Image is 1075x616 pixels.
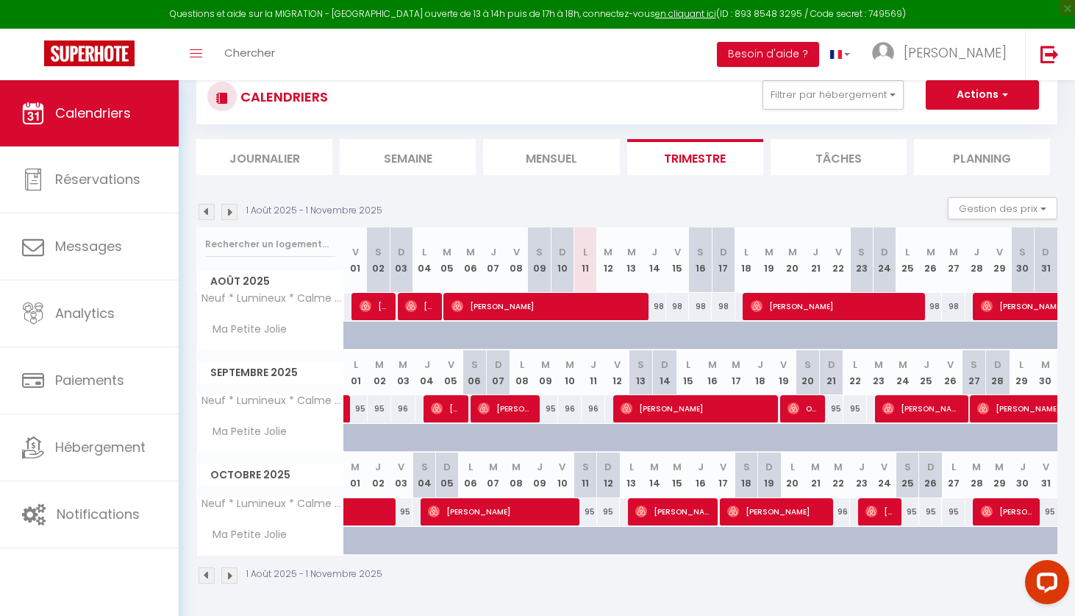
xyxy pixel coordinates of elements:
[813,245,818,259] abbr: J
[867,350,890,395] th: 23
[197,362,343,383] span: Septembre 2025
[436,453,459,498] th: 05
[351,460,360,474] abbr: M
[828,358,835,372] abbr: D
[981,498,1034,525] span: [PERSON_NAME]
[391,395,415,422] div: 96
[574,453,596,498] th: 11
[399,358,407,372] abbr: M
[510,350,534,395] th: 08
[635,498,711,525] span: [PERSON_NAME]
[751,292,918,320] span: [PERSON_NAME]
[650,460,659,474] abbr: M
[390,227,413,293] th: 03
[582,350,605,395] th: 11
[513,245,520,259] abbr: V
[55,170,140,188] span: Réservations
[597,227,620,293] th: 12
[627,139,763,175] li: Trimestre
[743,460,750,474] abbr: S
[478,394,531,422] span: [PERSON_NAME]
[627,245,636,259] abbr: M
[1019,358,1024,372] abbr: L
[919,293,942,320] div: 98
[872,42,894,64] img: ...
[727,498,826,525] span: [PERSON_NAME]
[919,227,942,293] th: 26
[804,358,811,372] abbr: S
[528,227,551,293] th: 09
[942,293,965,320] div: 98
[965,227,988,293] th: 28
[551,227,574,293] th: 10
[796,350,819,395] th: 20
[197,271,343,292] span: Août 2025
[1019,245,1026,259] abbr: S
[673,460,682,474] abbr: M
[787,394,818,422] span: Ophélie Porlon
[199,395,346,406] span: Neuf * Lumineux * Calme et à 15 mn de [GEOGRAPHIC_DATA]
[375,358,384,372] abbr: M
[896,227,919,293] th: 25
[468,460,473,474] abbr: L
[890,350,914,395] th: 24
[942,453,965,498] th: 27
[520,358,524,372] abbr: L
[367,453,390,498] th: 02
[1042,245,1049,259] abbr: D
[762,80,904,110] button: Filtrer par hébergement
[360,292,390,320] span: [PERSON_NAME]
[651,245,657,259] abbr: J
[431,394,461,422] span: [PERSON_NAME]
[919,453,942,498] th: 26
[582,395,605,422] div: 96
[55,438,146,456] span: Hébergement
[621,394,765,422] span: [PERSON_NAME]
[605,350,629,395] th: 12
[927,460,935,474] abbr: D
[843,350,867,395] th: 22
[574,498,596,525] div: 95
[196,139,332,175] li: Journalier
[436,227,459,293] th: 05
[1040,45,1059,63] img: logout
[948,197,1057,219] button: Gestion des prix
[859,460,865,474] abbr: J
[758,453,781,498] th: 19
[551,453,574,498] th: 10
[505,453,528,498] th: 08
[413,453,435,498] th: 04
[482,227,504,293] th: 07
[367,227,390,293] th: 02
[942,227,965,293] th: 27
[398,460,404,474] abbr: V
[947,358,954,372] abbr: V
[415,350,439,395] th: 04
[344,350,368,395] th: 01
[459,453,482,498] th: 06
[1034,453,1057,498] th: 31
[896,498,919,525] div: 95
[629,350,653,395] th: 13
[463,350,486,395] th: 06
[827,453,850,498] th: 22
[771,139,907,175] li: Tâches
[686,358,690,372] abbr: L
[199,293,346,304] span: Neuf * Lumineux * Calme et à 15 mn de [GEOGRAPHIC_DATA]
[559,460,565,474] abbr: V
[398,245,405,259] abbr: D
[199,498,346,509] span: Neuf * Lumineux * Calme et à 15 mn de [GEOGRAPHIC_DATA]
[697,245,704,259] abbr: S
[790,460,795,474] abbr: L
[643,227,665,293] th: 14
[926,80,1039,110] button: Actions
[1020,460,1026,474] abbr: J
[391,350,415,395] th: 03
[574,227,596,293] th: 11
[788,245,797,259] abbr: M
[914,139,1050,175] li: Planning
[213,29,286,80] a: Chercher
[459,227,482,293] th: 06
[811,460,820,474] abbr: M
